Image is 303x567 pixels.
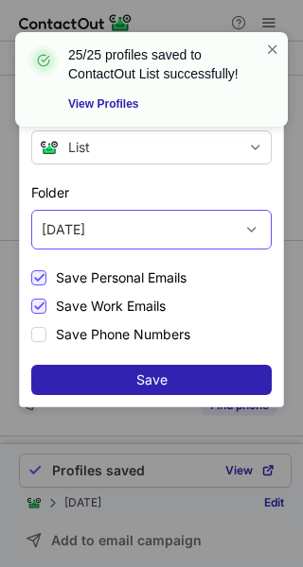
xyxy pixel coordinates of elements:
[56,327,190,342] span: Save Phone Numbers
[28,45,59,76] img: success
[56,270,187,285] span: Save Personal Emails
[31,365,272,395] button: Save
[68,94,242,113] a: View Profiles
[56,299,166,314] span: Save Work Emails
[31,183,272,202] label: Folder
[136,372,168,387] span: Save
[68,45,242,83] header: 25/25 profiles saved to ContactOut List successfully!
[42,220,85,239] div: [DATE]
